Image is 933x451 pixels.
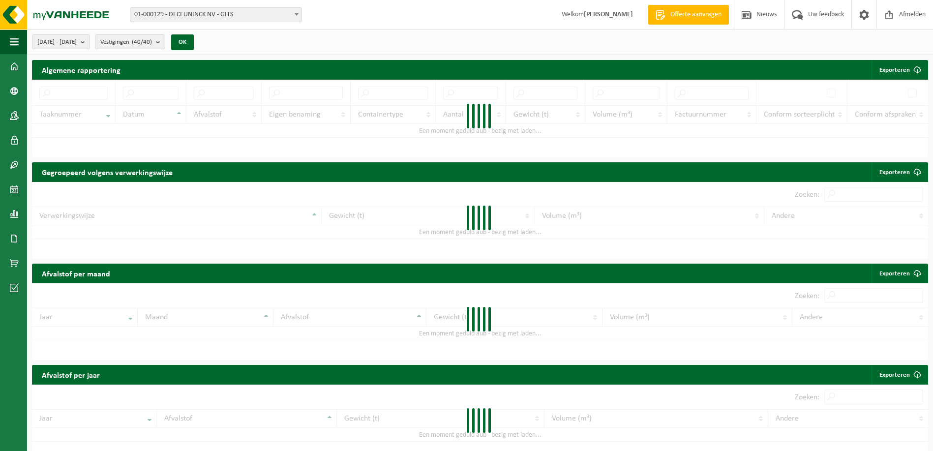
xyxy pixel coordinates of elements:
[32,60,130,80] h2: Algemene rapportering
[171,34,194,50] button: OK
[32,34,90,49] button: [DATE] - [DATE]
[32,162,182,181] h2: Gegroepeerd volgens verwerkingswijze
[95,34,165,49] button: Vestigingen(40/40)
[584,11,633,18] strong: [PERSON_NAME]
[872,162,927,182] a: Exporteren
[132,39,152,45] count: (40/40)
[668,10,724,20] span: Offerte aanvragen
[872,264,927,283] a: Exporteren
[32,264,120,283] h2: Afvalstof per maand
[648,5,729,25] a: Offerte aanvragen
[872,60,927,80] button: Exporteren
[130,8,301,22] span: 01-000129 - DECEUNINCK NV - GITS
[100,35,152,50] span: Vestigingen
[130,7,302,22] span: 01-000129 - DECEUNINCK NV - GITS
[872,365,927,385] a: Exporteren
[32,365,110,384] h2: Afvalstof per jaar
[37,35,77,50] span: [DATE] - [DATE]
